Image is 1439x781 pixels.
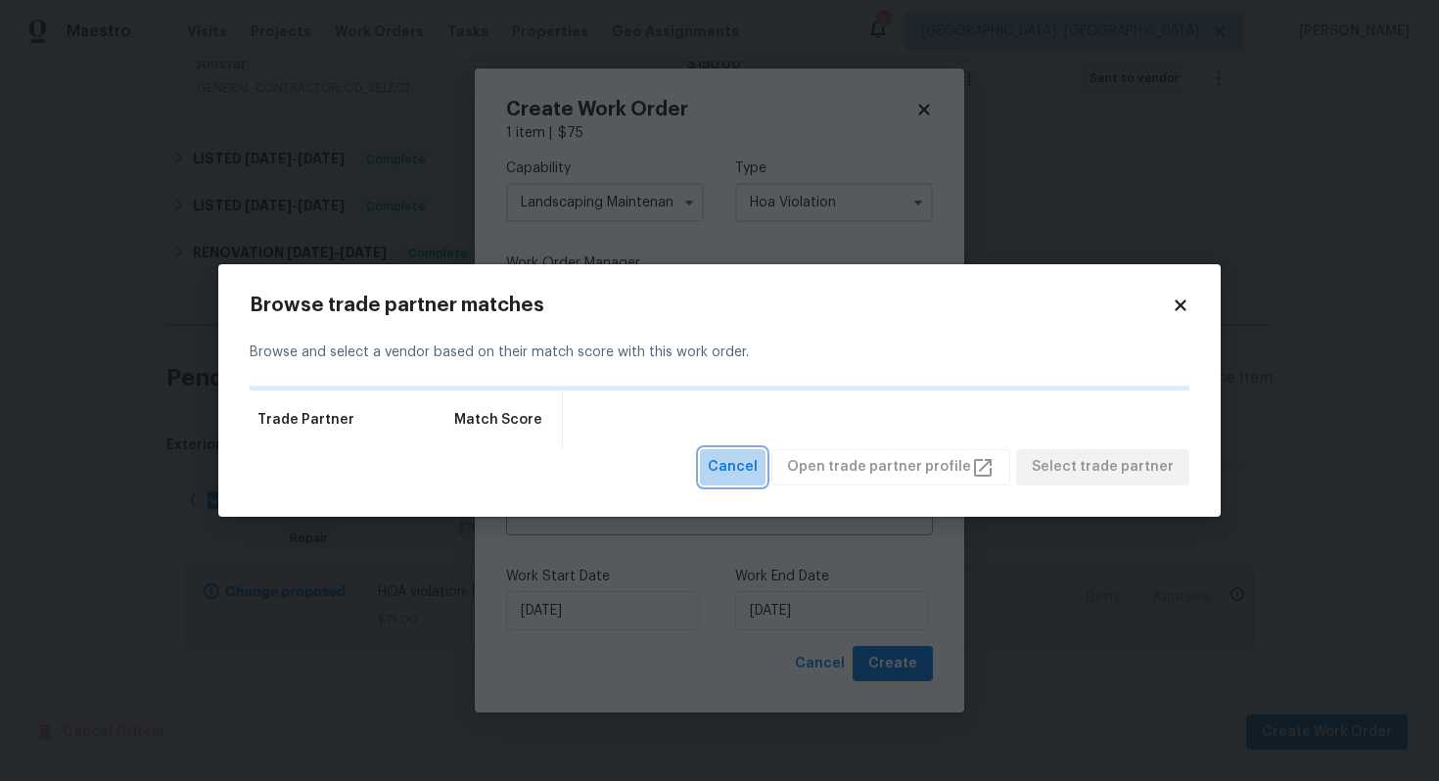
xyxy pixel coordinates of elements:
[708,455,758,480] span: Cancel
[250,319,1189,387] div: Browse and select a vendor based on their match score with this work order.
[700,449,766,485] button: Cancel
[454,410,542,430] span: Match Score
[250,296,1172,315] h2: Browse trade partner matches
[257,410,354,430] span: Trade Partner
